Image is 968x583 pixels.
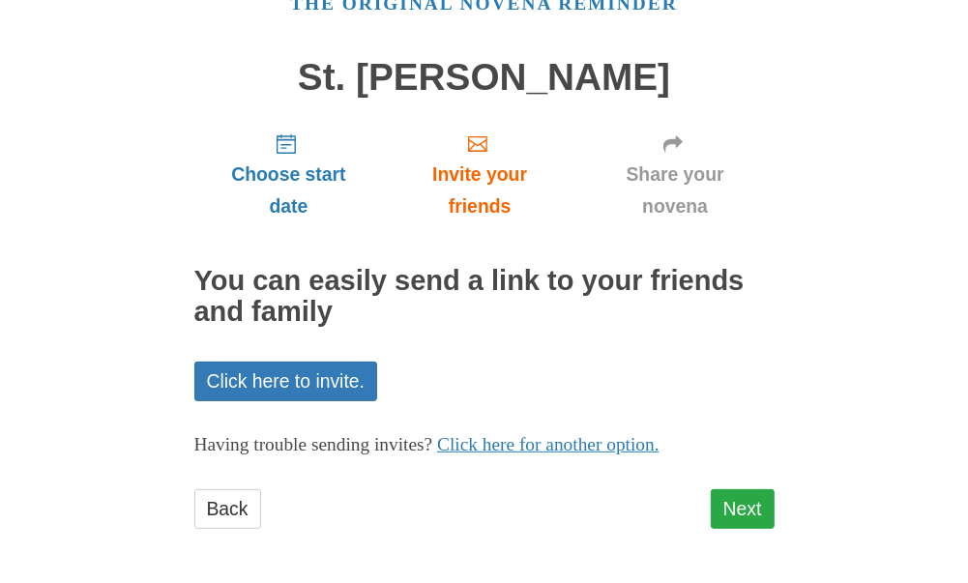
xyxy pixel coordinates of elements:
a: Invite your friends [383,117,575,232]
span: Having trouble sending invites? [194,434,433,454]
a: Back [194,489,261,529]
span: Share your novena [596,159,755,222]
h2: You can easily send a link to your friends and family [194,266,775,328]
a: Next [711,489,775,529]
a: Click here to invite. [194,362,378,401]
a: Click here for another option. [437,434,660,454]
a: Choose start date [194,117,384,232]
h1: St. [PERSON_NAME] [194,57,775,99]
span: Choose start date [214,159,365,222]
span: Invite your friends [402,159,556,222]
a: Share your novena [576,117,775,232]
